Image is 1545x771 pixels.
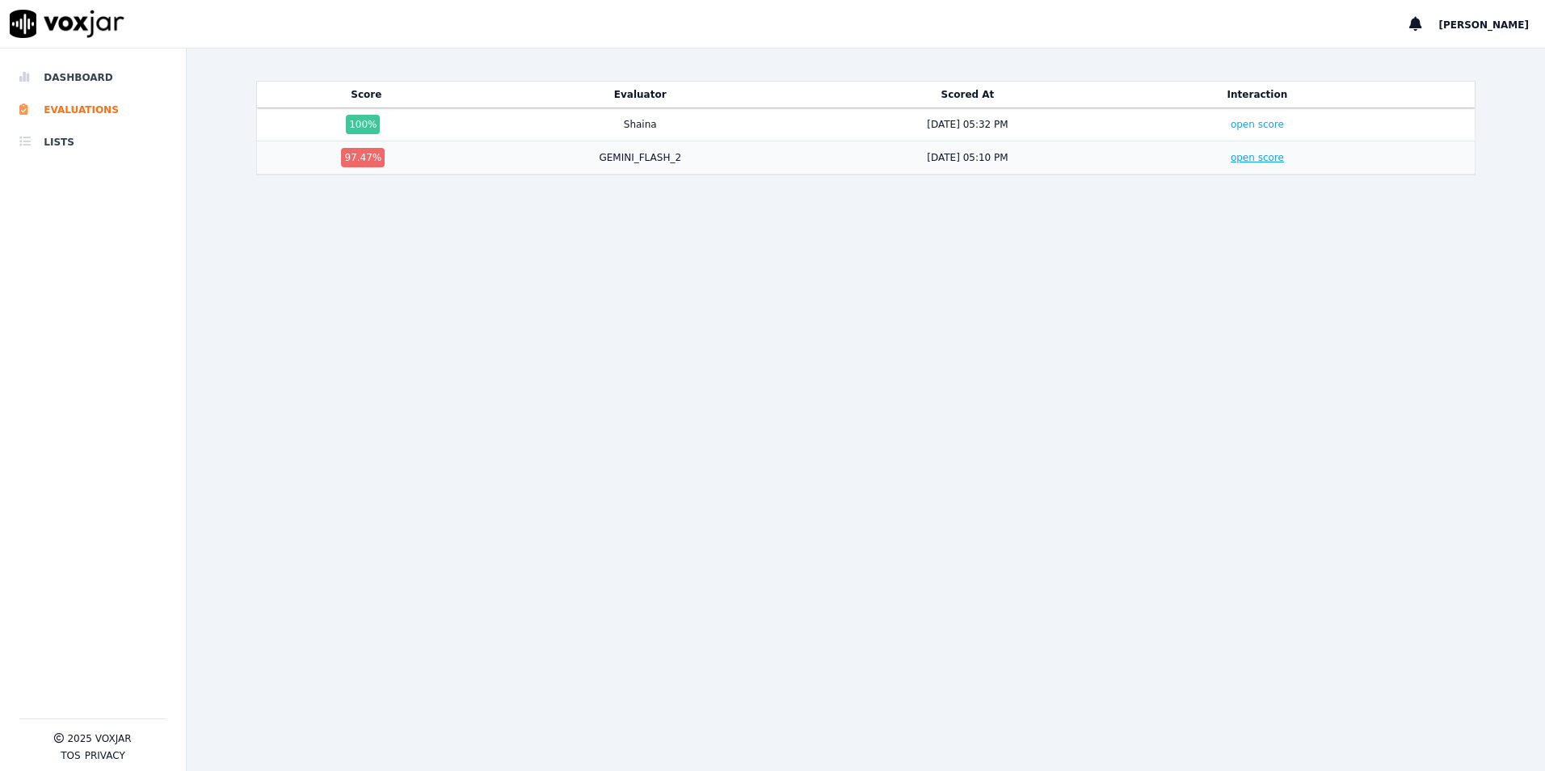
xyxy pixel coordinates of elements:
[346,115,380,134] div: 100 %
[19,61,166,94] a: Dashboard
[10,10,124,38] img: voxjar logo
[61,749,80,762] button: TOS
[927,118,1008,131] div: [DATE] 05:32 PM
[599,151,681,164] div: GEMINI_FLASH_2
[351,88,381,101] button: Score
[1438,19,1529,31] span: [PERSON_NAME]
[67,732,131,745] p: 2025 Voxjar
[1231,119,1284,130] a: open score
[1231,152,1284,163] a: open score
[1227,88,1288,101] button: Interaction
[341,148,385,167] div: 97.47 %
[927,151,1008,164] div: [DATE] 05:10 PM
[624,118,657,131] div: Shaina
[941,88,995,101] button: Scored At
[19,126,166,158] a: Lists
[85,749,125,762] button: Privacy
[19,94,166,126] a: Evaluations
[1438,15,1545,34] button: [PERSON_NAME]
[614,88,667,101] button: Evaluator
